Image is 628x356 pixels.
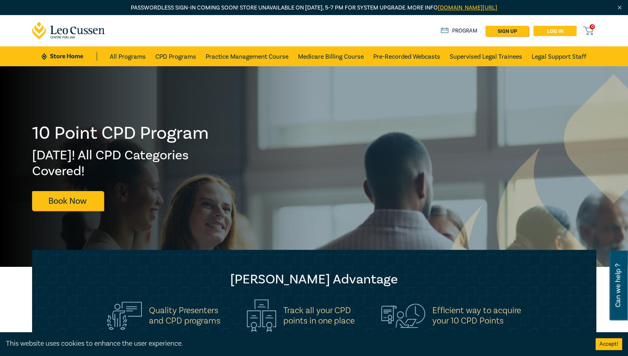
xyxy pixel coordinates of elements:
a: Book Now [32,191,103,211]
a: Legal Support Staff [532,46,586,66]
span: 0 [590,24,595,29]
img: Close [616,4,623,11]
a: Store Home [42,52,97,61]
h5: Track all your CPD points in one place [283,305,355,326]
h2: [DATE]! All CPD Categories Covered! [32,147,210,179]
img: Track all your CPD<br>points in one place [247,299,276,332]
a: CPD Programs [155,46,196,66]
p: Passwordless sign-in coming soon! Store unavailable on [DATE], 5–7 PM for system upgrade. More info [32,4,596,12]
img: Efficient way to acquire<br>your 10 CPD Points [381,304,425,327]
a: Medicare Billing Course [298,46,364,66]
a: Supervised Legal Trainees [450,46,522,66]
h5: Efficient way to acquire your 10 CPD Points [432,305,521,326]
h2: [PERSON_NAME] Advantage [48,272,580,287]
img: Quality Presenters<br>and CPD programs [107,302,142,330]
div: This website uses cookies to enhance the user experience. [6,339,584,349]
a: Pre-Recorded Webcasts [373,46,440,66]
a: Program [441,27,477,35]
h1: 10 Point CPD Program [32,123,210,144]
a: Log in [533,26,576,36]
a: sign up [485,26,529,36]
a: [DOMAIN_NAME][URL] [438,4,497,11]
h5: Quality Presenters and CPD programs [149,305,220,326]
span: Can we help ? [614,255,622,316]
a: All Programs [110,46,146,66]
a: Practice Management Course [206,46,288,66]
button: Accept cookies [596,338,622,350]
